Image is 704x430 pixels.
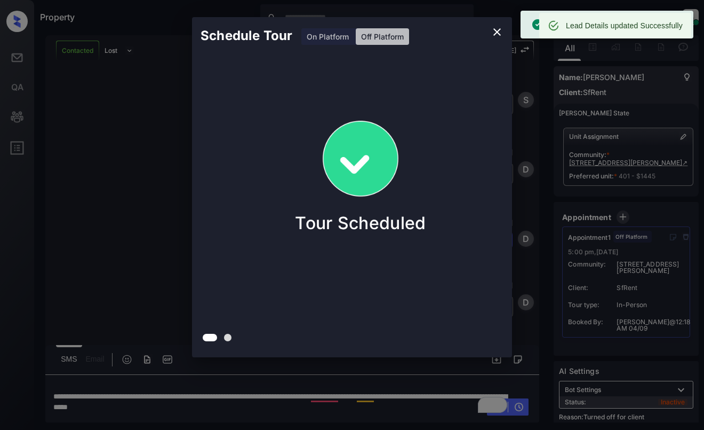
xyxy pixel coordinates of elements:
[531,14,675,35] div: Off-Platform Tour scheduled successfully
[486,21,508,43] button: close
[192,17,301,54] h2: Schedule Tour
[295,213,426,233] p: Tour Scheduled
[307,106,414,213] img: success.888e7dccd4847a8d9502.gif
[566,16,683,35] div: Lead Details updated Successfully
